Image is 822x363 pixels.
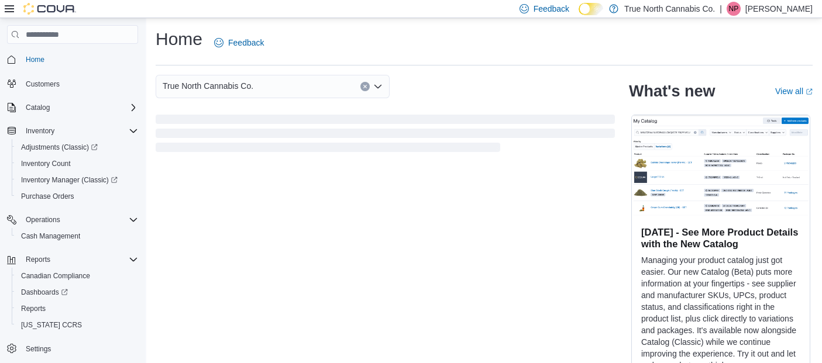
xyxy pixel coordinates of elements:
a: Inventory Count [16,157,75,171]
a: Reports [16,302,50,316]
span: Inventory [21,124,138,138]
a: Inventory Manager (Classic) [12,172,143,188]
a: Settings [21,342,56,356]
a: Cash Management [16,229,85,243]
a: Dashboards [16,285,73,299]
input: Dark Mode [579,3,603,15]
span: Inventory Manager (Classic) [21,175,118,185]
button: Purchase Orders [12,188,143,205]
button: Catalog [21,101,54,115]
h2: What's new [629,82,715,101]
span: Settings [21,341,138,356]
span: Cash Management [21,231,80,241]
button: Customers [2,75,143,92]
h1: Home [156,27,202,51]
button: Reports [2,251,143,268]
img: Cova [23,3,76,15]
span: Inventory Count [16,157,138,171]
button: Reports [21,253,55,267]
a: Customers [21,77,64,91]
span: Dark Mode [579,15,579,16]
span: Dashboards [16,285,138,299]
p: | [720,2,722,16]
button: Inventory [21,124,59,138]
a: Canadian Compliance [16,269,95,283]
span: Canadian Compliance [16,269,138,283]
button: Operations [21,213,65,227]
a: Inventory Manager (Classic) [16,173,122,187]
span: Settings [26,344,51,354]
span: Reports [21,253,138,267]
button: Clear input [360,82,370,91]
span: [US_STATE] CCRS [21,320,82,330]
span: Feedback [534,3,569,15]
span: Inventory Manager (Classic) [16,173,138,187]
div: Noah Pollock [727,2,741,16]
span: Dashboards [21,288,68,297]
button: Catalog [2,99,143,116]
a: Feedback [209,31,269,54]
a: View allExternal link [775,87,813,96]
button: Home [2,51,143,68]
button: [US_STATE] CCRS [12,317,143,333]
span: Inventory Count [21,159,71,168]
a: Home [21,53,49,67]
button: Open list of options [373,82,383,91]
a: Purchase Orders [16,189,79,203]
span: Home [21,52,138,67]
h3: [DATE] - See More Product Details with the New Catalog [641,226,800,250]
span: Canadian Compliance [21,271,90,281]
svg: External link [806,88,813,95]
span: Purchase Orders [21,192,74,201]
span: Feedback [228,37,264,49]
span: Washington CCRS [16,318,138,332]
button: Operations [2,212,143,228]
p: [PERSON_NAME] [745,2,813,16]
span: Home [26,55,44,64]
a: Dashboards [12,284,143,300]
span: Operations [26,215,60,224]
span: Adjustments (Classic) [21,143,98,152]
span: Adjustments (Classic) [16,140,138,154]
span: Reports [26,255,50,264]
span: Operations [21,213,138,227]
button: Canadian Compliance [12,268,143,284]
span: Inventory [26,126,54,136]
span: True North Cannabis Co. [163,79,253,93]
span: Customers [26,79,60,89]
a: [US_STATE] CCRS [16,318,87,332]
span: Customers [21,76,138,91]
span: Catalog [26,103,50,112]
button: Reports [12,300,143,317]
p: True North Cannabis Co. [624,2,715,16]
span: Catalog [21,101,138,115]
button: Settings [2,340,143,357]
a: Adjustments (Classic) [16,140,102,154]
a: Adjustments (Classic) [12,139,143,155]
span: Reports [16,302,138,316]
span: Purchase Orders [16,189,138,203]
span: Reports [21,304,46,313]
button: Inventory [2,123,143,139]
span: Cash Management [16,229,138,243]
span: Loading [156,117,615,154]
button: Cash Management [12,228,143,244]
button: Inventory Count [12,155,143,172]
span: NP [729,2,739,16]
